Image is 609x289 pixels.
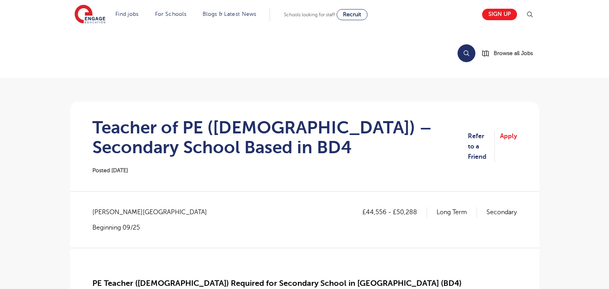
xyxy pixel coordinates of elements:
a: For Schools [155,11,186,17]
a: Blogs & Latest News [203,11,257,17]
a: Browse all Jobs [482,49,539,58]
h1: Teacher of PE ([DEMOGRAPHIC_DATA]) – Secondary School Based in BD4 [92,118,468,157]
p: £44,556 - £50,288 [362,207,427,217]
span: Schools looking for staff [284,12,335,17]
span: Browse all Jobs [494,49,533,58]
a: Apply [500,131,517,162]
span: [PERSON_NAME][GEOGRAPHIC_DATA] [92,207,215,217]
span: Posted [DATE] [92,167,128,173]
a: Refer to a Friend [468,131,494,162]
p: Beginning 09/25 [92,223,215,232]
a: Recruit [337,9,368,20]
a: Sign up [482,9,517,20]
span: Recruit [343,11,361,17]
p: Secondary [486,207,517,217]
button: Search [458,44,475,62]
p: Long Term [437,207,477,217]
img: Engage Education [75,5,105,25]
a: Find jobs [115,11,139,17]
span: PE Teacher ([DEMOGRAPHIC_DATA]) Required for Secondary School in [GEOGRAPHIC_DATA] (BD4) [92,279,462,288]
